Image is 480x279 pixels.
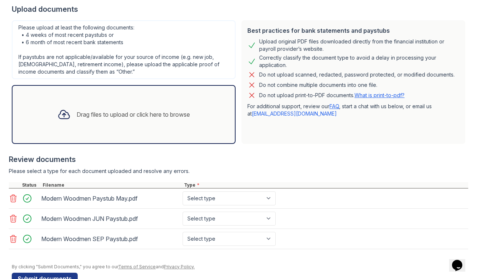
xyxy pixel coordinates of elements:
[118,264,156,269] a: Terms of Service
[259,54,459,69] div: Correctly classify the document type to avoid a delay in processing your application.
[41,182,183,188] div: Filename
[41,193,180,204] div: Modern Woodmen Paystub May.pdf
[259,92,405,99] p: Do not upload print-to-PDF documents.
[12,264,468,270] div: By clicking "Submit Documents," you agree to our and
[183,182,468,188] div: Type
[12,4,468,14] div: Upload documents
[247,103,459,117] p: For additional support, review our , start a chat with us below, or email us at
[21,182,41,188] div: Status
[12,20,236,79] div: Please upload at least the following documents: • 4 weeks of most recent paystubs or • 6 month of...
[247,26,459,35] div: Best practices for bank statements and paystubs
[41,213,180,225] div: Modern Woodmen JUN Paystub.pdf
[259,38,459,53] div: Upload original PDF files downloaded directly from the financial institution or payroll provider’...
[329,103,339,109] a: FAQ
[164,264,195,269] a: Privacy Policy.
[259,70,455,79] div: Do not upload scanned, redacted, password protected, or modified documents.
[449,250,473,272] iframe: chat widget
[9,154,468,165] div: Review documents
[9,167,468,175] div: Please select a type for each document uploaded and resolve any errors.
[259,81,377,89] div: Do not combine multiple documents into one file.
[252,110,337,117] a: [EMAIL_ADDRESS][DOMAIN_NAME]
[354,92,405,98] a: What is print-to-pdf?
[41,233,180,245] div: Modern Woodmen SEP Paystub.pdf
[77,110,190,119] div: Drag files to upload or click here to browse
